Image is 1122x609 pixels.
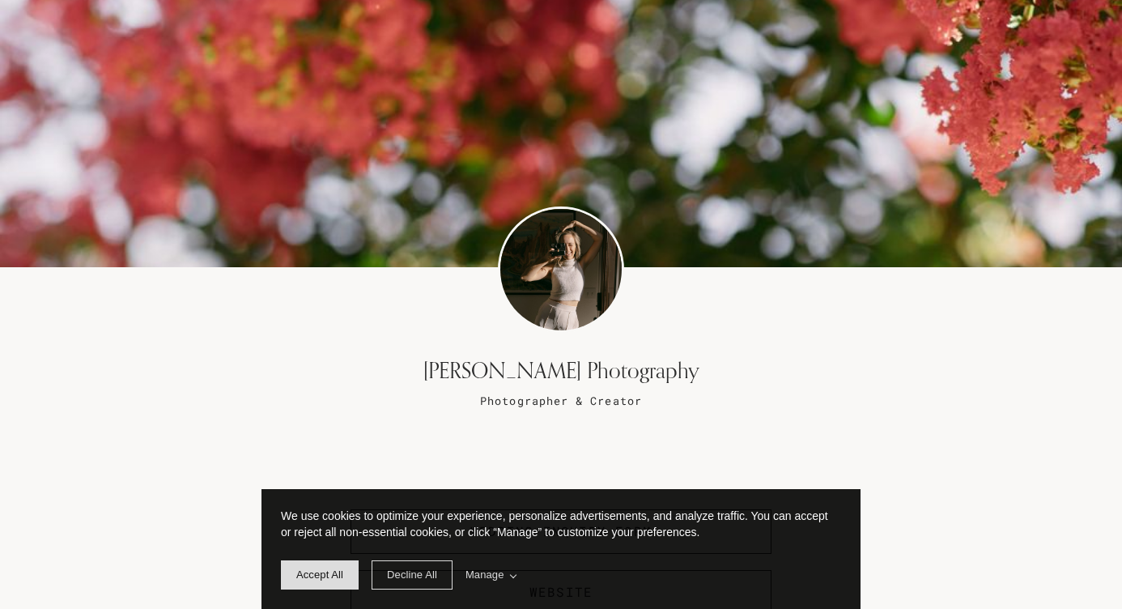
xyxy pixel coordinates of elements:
[296,569,343,581] span: Accept All
[281,560,359,590] span: allow cookie message
[372,560,453,590] span: deny cookie message
[261,489,861,609] div: cookieconsent
[261,357,861,384] h3: [PERSON_NAME] Photography
[281,509,828,539] span: We use cookies to optimize your experience, personalize advertisements, and analyze traffic. You ...
[387,569,437,581] span: Decline All
[465,567,516,583] span: Manage
[261,392,861,411] h6: Photographer & Creator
